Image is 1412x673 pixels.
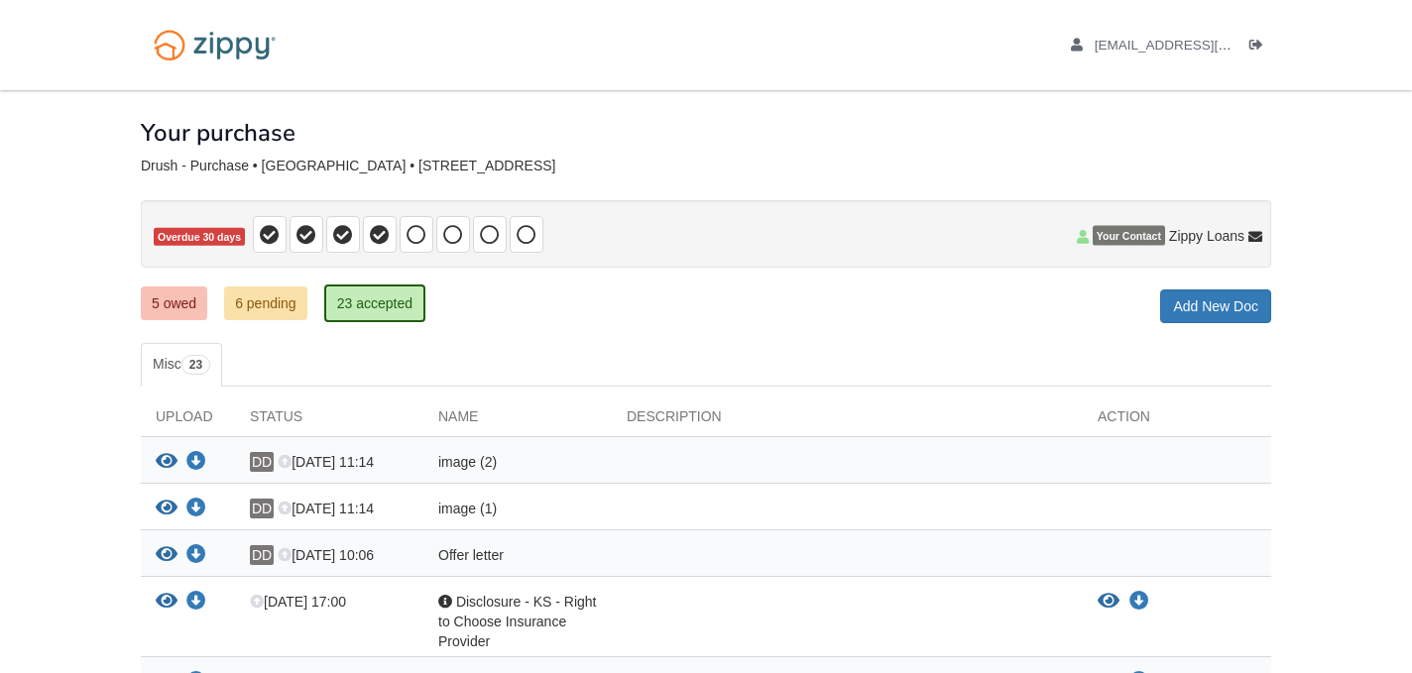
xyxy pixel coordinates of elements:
button: View image (2) [156,452,177,473]
span: Overdue 30 days [154,228,245,247]
a: Download image (1) [186,502,206,517]
span: image (1) [438,501,497,516]
span: drushdiane@gmail.com [1095,38,1322,53]
a: 5 owed [141,286,207,320]
a: Add New Doc [1160,289,1271,323]
h1: Your purchase [141,120,295,146]
a: Download Disclosure - KS - Right to Choose Insurance Provider [186,595,206,611]
a: Download Disclosure - KS - Right to Choose Insurance Provider [1129,594,1149,610]
a: Misc [141,343,222,387]
span: [DATE] 11:14 [278,501,374,516]
span: [DATE] 17:00 [250,594,346,610]
span: [DATE] 11:14 [278,454,374,470]
a: 6 pending [224,286,307,320]
span: Your Contact [1093,226,1165,246]
a: edit profile [1071,38,1322,57]
a: Log out [1249,38,1271,57]
button: View image (1) [156,499,177,519]
span: 23 [181,355,210,375]
span: Offer letter [438,547,504,563]
span: Zippy Loans [1169,226,1244,246]
span: image (2) [438,454,497,470]
div: Name [423,406,612,436]
a: 23 accepted [324,284,425,322]
img: Logo [141,20,289,70]
span: [DATE] 10:06 [278,547,374,563]
span: Disclosure - KS - Right to Choose Insurance Provider [438,594,596,649]
div: Status [235,406,423,436]
div: Description [612,406,1083,436]
button: View Disclosure - KS - Right to Choose Insurance Provider [156,592,177,613]
button: View Offer letter [156,545,177,566]
div: Action [1083,406,1271,436]
a: Download image (2) [186,455,206,471]
span: DD [250,499,274,518]
a: Download Offer letter [186,548,206,564]
div: Drush - Purchase • [GEOGRAPHIC_DATA] • [STREET_ADDRESS] [141,158,1271,174]
span: DD [250,545,274,565]
div: Upload [141,406,235,436]
span: DD [250,452,274,472]
button: View Disclosure - KS - Right to Choose Insurance Provider [1098,592,1119,612]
